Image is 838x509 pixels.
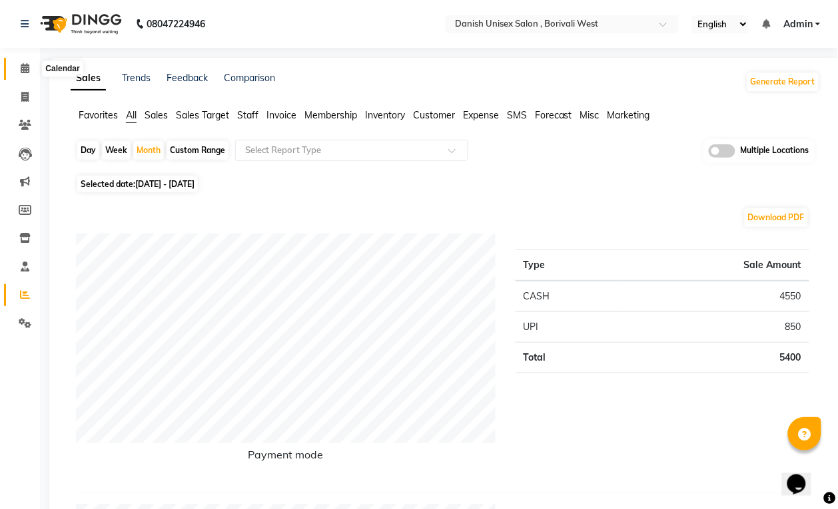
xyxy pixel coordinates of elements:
span: Inventory [365,109,405,121]
td: 4550 [624,281,809,312]
span: Sales [145,109,168,121]
span: Expense [463,109,499,121]
div: Custom Range [167,141,228,160]
span: Marketing [608,109,650,121]
span: Forecast [535,109,572,121]
th: Sale Amount [624,250,809,281]
button: Download PDF [745,208,808,227]
a: Trends [122,72,151,84]
td: Total [516,342,624,373]
span: Favorites [79,109,118,121]
td: UPI [516,311,624,342]
th: Type [516,250,624,281]
td: CASH [516,281,624,312]
span: All [126,109,137,121]
td: 5400 [624,342,809,373]
span: Selected date: [77,176,198,192]
img: logo [34,5,125,43]
button: Generate Report [747,73,819,91]
iframe: chat widget [782,456,825,496]
div: Week [102,141,131,160]
span: Multiple Locations [741,144,809,158]
span: Invoice [266,109,296,121]
a: Feedback [167,72,208,84]
h6: Payment mode [76,448,496,466]
span: Staff [237,109,258,121]
span: Admin [783,17,813,31]
b: 08047224946 [147,5,205,43]
div: Month [133,141,164,160]
span: Customer [413,109,455,121]
div: Day [77,141,99,160]
span: SMS [507,109,527,121]
span: Membership [304,109,357,121]
div: Calendar [42,61,83,77]
a: Comparison [224,72,275,84]
td: 850 [624,311,809,342]
span: [DATE] - [DATE] [135,179,195,189]
span: Sales Target [176,109,229,121]
span: Misc [580,109,600,121]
